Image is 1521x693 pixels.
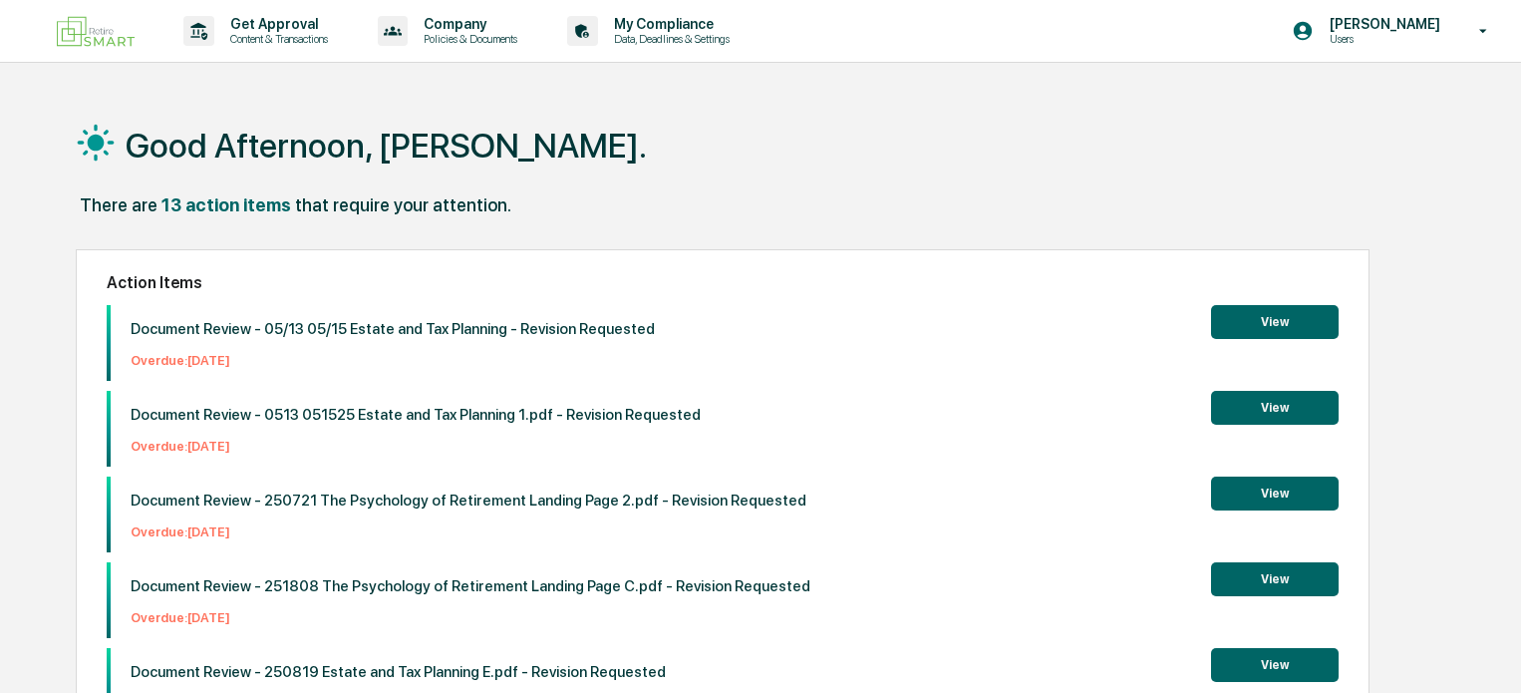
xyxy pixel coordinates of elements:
a: View [1211,654,1339,673]
img: logo [48,8,144,55]
p: Document Review - 251808 The Psychology of Retirement Landing Page C.pdf - Revision Requested [131,577,810,595]
p: Overdue: [DATE] [131,610,810,625]
a: View [1211,568,1339,587]
button: View [1211,477,1339,511]
p: My Compliance [598,16,740,32]
p: Document Review - 250819 Estate and Tax Planning E.pdf - Revision Requested [131,663,666,681]
p: Get Approval [214,16,338,32]
div: There are [80,194,157,215]
p: Data, Deadlines & Settings [598,32,740,46]
p: Document Review - 250721 The Psychology of Retirement Landing Page 2.pdf - Revision Requested [131,492,806,510]
p: Policies & Documents [408,32,527,46]
button: View [1211,391,1339,425]
p: Overdue: [DATE] [131,524,806,539]
div: 13 action items [161,194,291,215]
p: [PERSON_NAME] [1314,16,1450,32]
p: Overdue: [DATE] [131,439,701,454]
p: Document Review - 0513 051525 Estate and Tax Planning 1.pdf - Revision Requested [131,406,701,424]
p: Content & Transactions [214,32,338,46]
button: View [1211,562,1339,596]
p: Users [1314,32,1450,46]
button: View [1211,648,1339,682]
a: View [1211,311,1339,330]
h1: Good Afternoon, [PERSON_NAME]. [126,126,647,166]
p: Document Review - 05/13 05/15 Estate and Tax Planning - Revision Requested [131,320,655,338]
p: Company [408,16,527,32]
button: View [1211,305,1339,339]
h2: Action Items [107,273,1339,292]
p: Overdue: [DATE] [131,353,655,368]
a: View [1211,483,1339,502]
div: that require your attention. [295,194,511,215]
a: View [1211,397,1339,416]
